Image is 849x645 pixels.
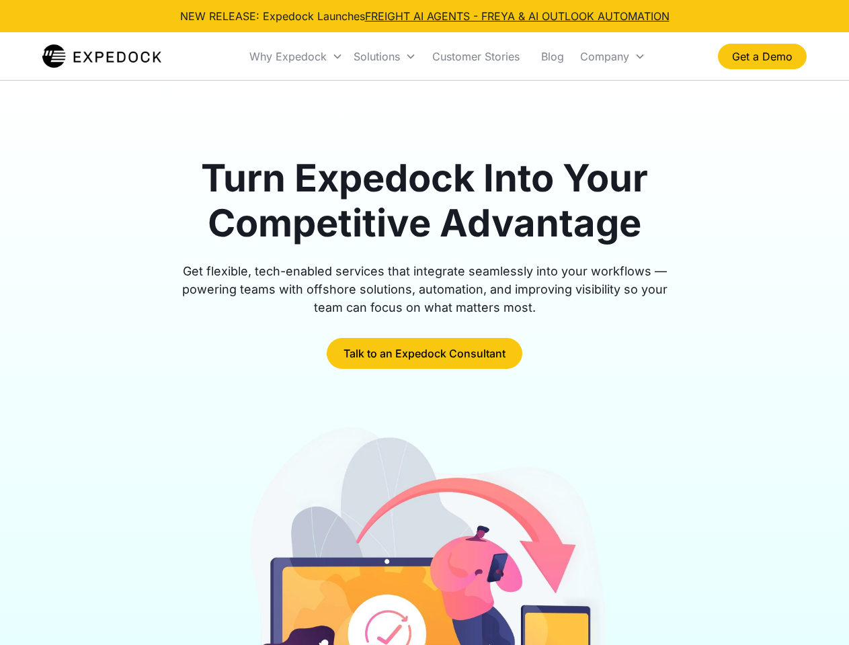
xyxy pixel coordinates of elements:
[782,580,849,645] iframe: Chat Widget
[421,34,530,79] a: Customer Stories
[42,43,161,70] a: home
[249,50,327,63] div: Why Expedock
[167,156,683,246] h1: Turn Expedock Into Your Competitive Advantage
[244,34,348,79] div: Why Expedock
[354,50,400,63] div: Solutions
[180,8,670,24] div: NEW RELEASE: Expedock Launches
[580,50,629,63] div: Company
[167,262,683,316] div: Get flexible, tech-enabled services that integrate seamlessly into your workflows — powering team...
[42,43,161,70] img: Expedock Logo
[365,9,670,23] a: FREIGHT AI AGENTS - FREYA & AI OUTLOOK AUTOMATION
[530,34,575,79] a: Blog
[348,34,421,79] div: Solutions
[575,34,651,79] div: Company
[327,338,522,369] a: Talk to an Expedock Consultant
[718,44,807,69] a: Get a Demo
